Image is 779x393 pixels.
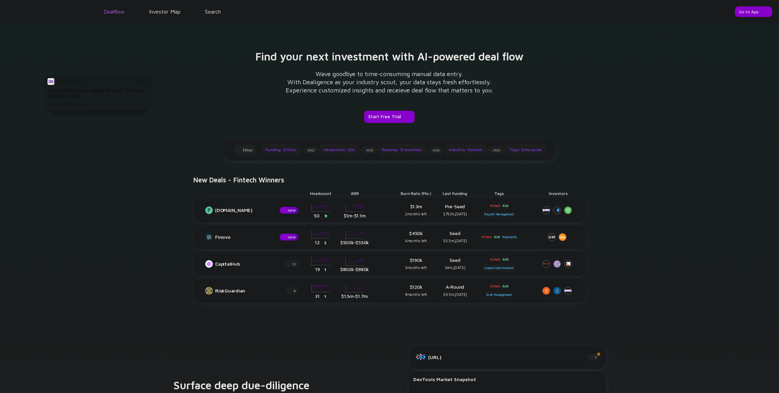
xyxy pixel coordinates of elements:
div: 8 months left [405,291,427,298]
div: RiskGuardian [215,288,285,294]
div: B2B [502,256,509,263]
div: B2B [502,283,509,290]
div: Headcount [304,189,338,198]
div: A-Round [433,284,477,298]
div: Capital Optimization [483,264,515,272]
div: Risk Management [486,291,513,299]
div: B2B [493,233,500,241]
div: $5.5m, [DATE] [433,238,477,244]
div: Pre-Seed [433,203,477,217]
div: Seed [433,257,477,271]
div: FinTech [481,233,493,241]
div: $450k [399,230,433,244]
div: Last Funding [433,189,477,198]
button: Go to App [735,6,772,17]
div: Investors [531,189,586,198]
div: Tags: Enterprise [505,144,546,156]
div: Runway: 9 months≤ [378,144,426,156]
div: Industry: Fintech [445,144,486,156]
div: B2B [502,202,509,210]
div: $4m, [DATE] [433,265,477,271]
div: Finovo [215,234,279,240]
div: ARR [338,189,372,198]
a: Dealflow [103,8,125,15]
a: Search [205,8,221,15]
div: FinTech [489,202,501,210]
a: Investor Map [149,8,180,15]
div: 6 months left [405,238,427,244]
h4: New Deals - Fintech Winners [187,177,284,183]
div: $9.5m, [DATE] [433,291,477,298]
div: $750k, [DATE] [433,211,477,217]
div: 3 months left [405,265,426,271]
div: Wave goodbye to time-consuming manual data entry. With Dealigence as your industry scout, your da... [286,70,493,94]
div: FinTech [489,283,501,290]
div: $120k [399,284,433,298]
div: $190k [399,257,433,271]
div: Funding: $10m≤ [262,144,301,156]
div: [URL] [428,354,581,360]
div: Tags [477,189,521,198]
div: CapitalHub [215,261,284,267]
div: $1.3m [399,203,433,217]
div: Payroll Management [483,211,514,218]
button: Start Free Trial [364,111,415,123]
div: 2 months left [405,211,426,217]
div: Burn Rate (mo.) [399,189,433,198]
div: Payments [501,233,517,241]
div: Headcount: 50≤ [320,144,359,156]
h3: Find your next investment with AI-powered deal flow [255,51,524,62]
div: [DOMAIN_NAME] [215,207,279,213]
div: FinTech [489,256,501,263]
div: DevTools Market Snapshot [413,376,602,382]
div: Seed [433,230,477,244]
